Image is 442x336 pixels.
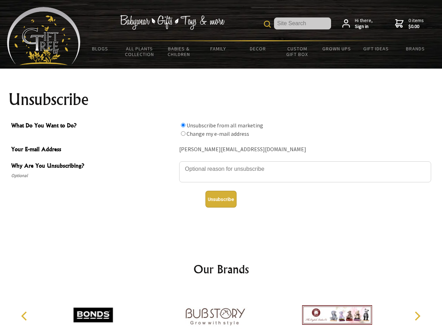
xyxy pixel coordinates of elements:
button: Unsubscribe [205,191,237,208]
span: Hi there, [355,17,373,30]
input: What Do You Want to Do? [181,123,185,127]
a: Gift Ideas [356,41,396,56]
label: Unsubscribe from all marketing [187,122,263,129]
label: Change my e-mail address [187,130,249,137]
img: product search [264,21,271,28]
img: Babywear - Gifts - Toys & more [120,15,225,30]
button: Next [409,308,425,324]
textarea: Why Are You Unsubscribing? [179,161,431,182]
a: Family [199,41,238,56]
div: [PERSON_NAME][EMAIL_ADDRESS][DOMAIN_NAME] [179,144,431,155]
a: Brands [396,41,435,56]
span: Optional [11,171,176,180]
a: Babies & Children [159,41,199,62]
a: Decor [238,41,278,56]
a: Hi there,Sign in [342,17,373,30]
input: What Do You Want to Do? [181,131,185,136]
a: Grown Ups [317,41,356,56]
strong: $0.00 [408,23,424,30]
a: Custom Gift Box [278,41,317,62]
a: 0 items$0.00 [395,17,424,30]
h2: Our Brands [14,261,428,278]
input: Site Search [274,17,331,29]
a: BLOGS [80,41,120,56]
button: Previous [17,308,33,324]
a: All Plants Collection [120,41,160,62]
span: 0 items [408,17,424,30]
img: Babyware - Gifts - Toys and more... [7,7,80,65]
h1: Unsubscribe [8,91,434,108]
strong: Sign in [355,23,373,30]
span: What Do You Want to Do? [11,121,176,131]
span: Why Are You Unsubscribing? [11,161,176,171]
span: Your E-mail Address [11,145,176,155]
